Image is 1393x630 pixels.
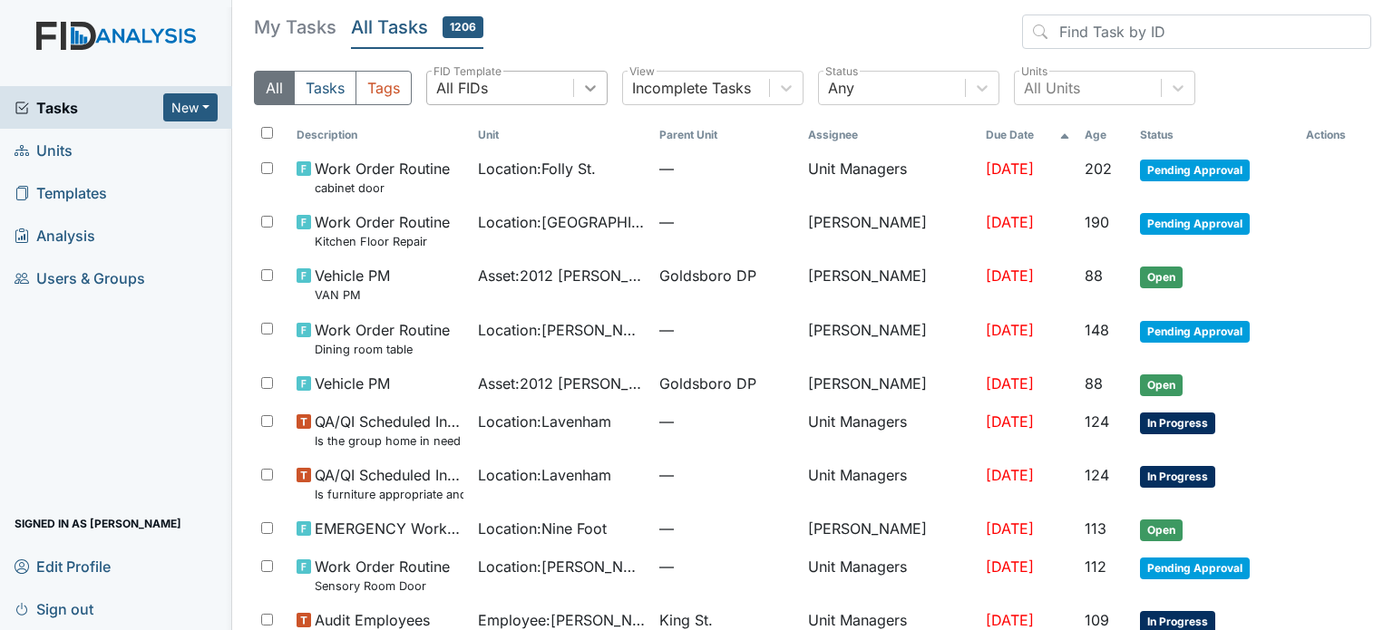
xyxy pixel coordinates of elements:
th: Toggle SortBy [979,120,1076,150]
div: Any [828,77,854,99]
span: In Progress [1140,466,1215,488]
span: [DATE] [986,160,1034,178]
span: 124 [1085,466,1109,484]
span: Vehicle PM VAN PM [315,265,390,304]
span: [DATE] [986,412,1034,431]
h5: My Tasks [254,15,336,40]
div: Incomplete Tasks [632,77,751,99]
button: Tags [356,71,412,105]
span: [DATE] [986,267,1034,285]
span: Work Order Routine Sensory Room Door [315,556,450,595]
span: [DATE] [986,611,1034,629]
span: Pending Approval [1140,557,1250,579]
span: Pending Approval [1140,160,1250,181]
th: Toggle SortBy [289,120,471,150]
span: Open [1140,374,1183,396]
span: — [659,518,794,539]
span: 109 [1085,611,1109,629]
span: Location : [PERSON_NAME] [478,556,645,577]
span: Open [1140,519,1183,541]
th: Toggle SortBy [1077,120,1133,150]
span: [DATE] [986,466,1034,484]
span: Signed in as [PERSON_NAME] [15,509,181,538]
span: Location : [GEOGRAPHIC_DATA] [478,211,645,233]
td: [PERSON_NAME] [801,510,979,548]
div: All Units [1024,77,1080,99]
small: cabinet door [315,179,450,197]
span: [DATE] [986,374,1034,393]
span: Location : Folly St. [478,158,596,179]
span: — [659,158,794,179]
span: — [659,211,794,233]
span: Vehicle PM [315,373,390,394]
span: Goldsboro DP [659,265,756,286]
span: Location : [PERSON_NAME] [478,319,645,341]
span: 88 [1085,374,1103,393]
span: 148 [1085,321,1109,339]
div: All FIDs [436,77,488,99]
span: — [659,464,794,486]
span: Pending Approval [1140,321,1250,343]
small: Is the group home in need of any outside repairs (paint, gutters, pressure wash, etc.)? [315,432,463,450]
span: EMERGENCY Work Order [315,518,463,539]
td: [PERSON_NAME] [801,204,979,257]
span: 124 [1085,412,1109,431]
th: Toggle SortBy [652,120,801,150]
button: All [254,71,295,105]
input: Find Task by ID [1022,15,1371,49]
span: Asset : 2012 [PERSON_NAME] 07541 [478,373,645,394]
td: [PERSON_NAME] [801,365,979,403]
td: [PERSON_NAME] [801,312,979,365]
th: Toggle SortBy [471,120,652,150]
span: Templates [15,179,107,207]
a: Tasks [15,97,163,119]
button: New [163,93,218,121]
span: 190 [1085,213,1109,231]
th: Assignee [801,120,979,150]
td: Unit Managers [801,150,979,204]
span: 113 [1085,519,1106,538]
td: [PERSON_NAME] [801,257,979,311]
th: Toggle SortBy [1133,120,1299,150]
span: 88 [1085,267,1103,285]
span: QA/QI Scheduled Inspection Is furniture appropriate and well-maintained (broken, missing pieces, ... [315,464,463,503]
span: Edit Profile [15,552,111,580]
span: Sign out [15,595,93,623]
span: Location : Lavenham [478,464,611,486]
span: Asset : 2012 [PERSON_NAME] 07541 [478,265,645,286]
span: Work Order Routine Kitchen Floor Repair [315,211,450,250]
td: Unit Managers [801,548,979,602]
span: In Progress [1140,412,1215,434]
div: Type filter [254,71,412,105]
span: [DATE] [986,519,1034,538]
span: [DATE] [986,557,1034,576]
span: [DATE] [986,213,1034,231]
small: Kitchen Floor Repair [315,233,450,250]
small: Dining room table [315,341,450,358]
span: — [659,411,794,432]
td: Unit Managers [801,403,979,457]
span: — [659,319,794,341]
span: Location : Nine Foot [478,518,607,539]
span: Analysis [15,221,95,249]
button: Tasks [294,71,356,105]
span: Users & Groups [15,264,145,292]
span: [DATE] [986,321,1034,339]
span: Work Order Routine Dining room table [315,319,450,358]
td: Unit Managers [801,457,979,510]
span: Pending Approval [1140,213,1250,235]
small: Is furniture appropriate and well-maintained (broken, missing pieces, sufficient number for seati... [315,486,463,503]
span: Units [15,136,73,164]
span: 1206 [443,16,483,38]
span: Goldsboro DP [659,373,756,394]
span: QA/QI Scheduled Inspection Is the group home in need of any outside repairs (paint, gutters, pres... [315,411,463,450]
input: Toggle All Rows Selected [261,127,273,139]
h5: All Tasks [351,15,483,40]
span: 112 [1085,557,1106,576]
span: Location : Lavenham [478,411,611,432]
small: Sensory Room Door [315,577,450,595]
span: Work Order Routine cabinet door [315,158,450,197]
th: Actions [1299,120,1371,150]
span: Open [1140,267,1183,288]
